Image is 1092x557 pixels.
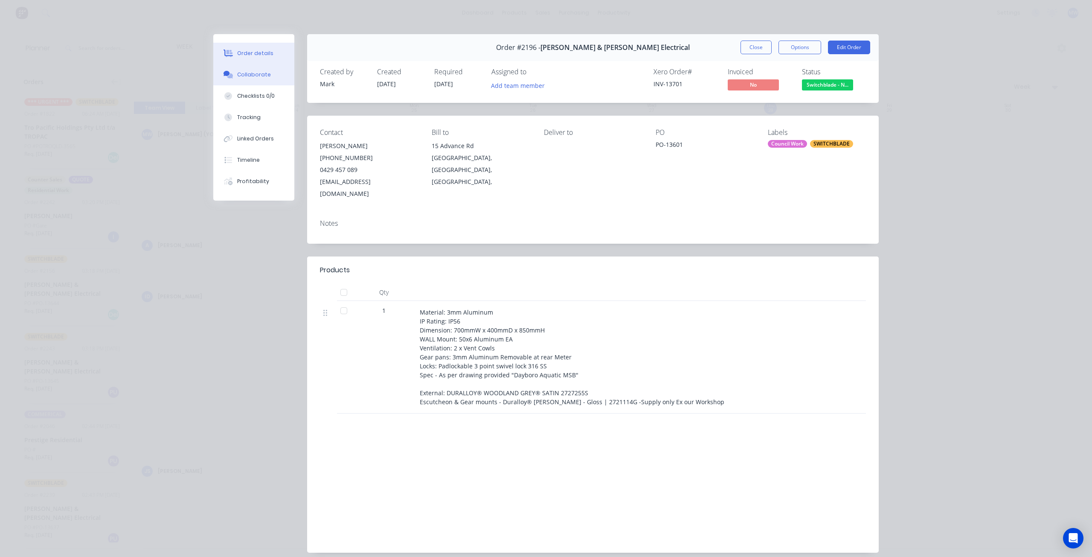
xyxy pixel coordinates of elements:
[496,44,540,52] span: Order #2196 -
[377,80,396,88] span: [DATE]
[382,306,386,315] span: 1
[213,149,294,171] button: Timeline
[432,140,530,152] div: 15 Advance Rd
[320,219,866,227] div: Notes
[434,68,481,76] div: Required
[213,128,294,149] button: Linked Orders
[320,68,367,76] div: Created by
[728,68,792,76] div: Invoiced
[320,152,418,164] div: [PHONE_NUMBER]
[656,140,754,152] div: PO-13601
[656,128,754,137] div: PO
[237,114,261,121] div: Tracking
[778,41,821,54] button: Options
[432,152,530,188] div: [GEOGRAPHIC_DATA], [GEOGRAPHIC_DATA], [GEOGRAPHIC_DATA],
[544,128,642,137] div: Deliver to
[810,140,853,148] div: SWITCHBLADE
[320,79,367,88] div: Mark
[358,284,409,301] div: Qty
[653,68,717,76] div: Xero Order #
[432,140,530,188] div: 15 Advance Rd[GEOGRAPHIC_DATA], [GEOGRAPHIC_DATA], [GEOGRAPHIC_DATA],
[802,79,853,90] span: Switchblade - N...
[540,44,690,52] span: [PERSON_NAME] & [PERSON_NAME] Electrical
[728,79,779,90] span: No
[320,140,418,200] div: [PERSON_NAME][PHONE_NUMBER]0429 457 089[EMAIL_ADDRESS][DOMAIN_NAME]
[768,140,807,148] div: Council Work
[237,92,275,100] div: Checklists 0/0
[491,68,577,76] div: Assigned to
[434,80,453,88] span: [DATE]
[653,79,717,88] div: INV-13701
[213,171,294,192] button: Profitability
[213,64,294,85] button: Collaborate
[320,164,418,176] div: 0429 457 089
[320,265,350,275] div: Products
[237,71,271,79] div: Collaborate
[320,128,418,137] div: Contact
[432,128,530,137] div: Bill to
[213,43,294,64] button: Order details
[237,50,273,57] div: Order details
[420,308,724,406] span: Material: 3mm Aluminum IP Rating: IP56 Dimension: 700mmW x 400mmD x 850mmH WALL Mount: 50x6 Alumi...
[320,176,418,200] div: [EMAIL_ADDRESS][DOMAIN_NAME]
[1063,528,1083,548] div: Open Intercom Messenger
[213,107,294,128] button: Tracking
[320,140,418,152] div: [PERSON_NAME]
[768,128,866,137] div: Labels
[237,156,260,164] div: Timeline
[741,41,772,54] button: Close
[491,79,549,91] button: Add team member
[237,135,274,143] div: Linked Orders
[828,41,870,54] button: Edit Order
[377,68,424,76] div: Created
[237,178,269,185] div: Profitability
[802,79,853,92] button: Switchblade - N...
[802,68,866,76] div: Status
[213,85,294,107] button: Checklists 0/0
[487,79,549,91] button: Add team member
